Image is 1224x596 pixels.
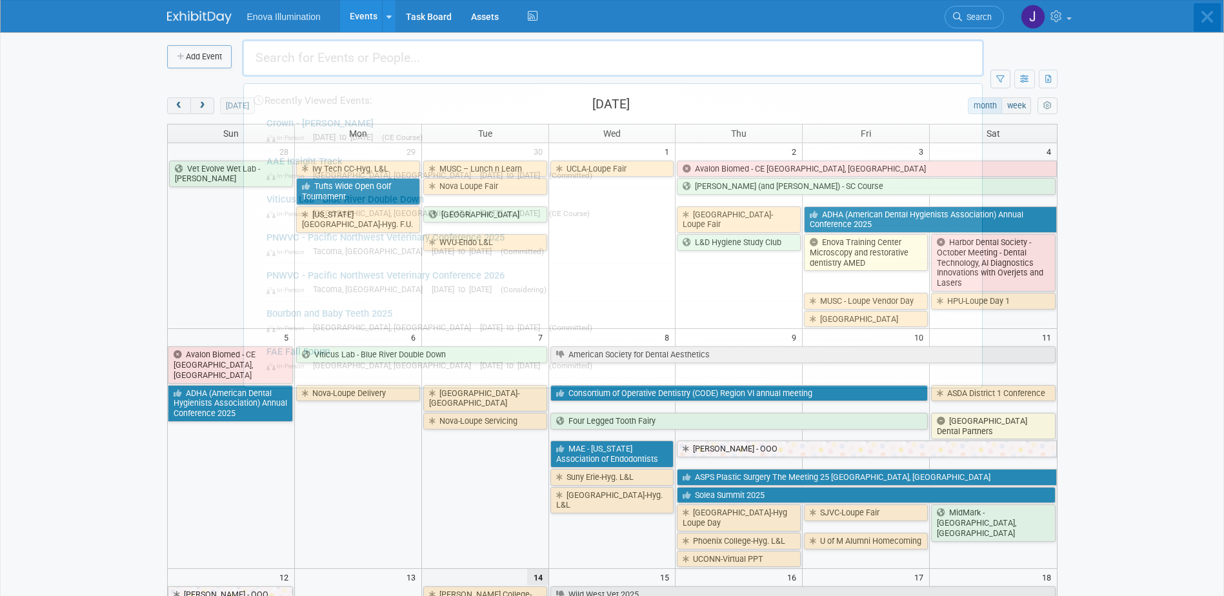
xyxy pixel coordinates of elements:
[260,112,976,149] a: Crown - [PERSON_NAME] In-Person [DATE] to [DATE] (CE Course)
[313,246,429,256] span: Tacoma, [GEOGRAPHIC_DATA]
[313,132,379,142] span: [DATE] to [DATE]
[313,284,429,294] span: Tacoma, [GEOGRAPHIC_DATA]
[549,209,590,218] span: (CE Course)
[549,361,592,370] span: (Committed)
[480,323,547,332] span: [DATE] to [DATE]
[266,286,310,294] span: In-Person
[501,247,544,256] span: (Committed)
[313,170,477,180] span: [GEOGRAPHIC_DATA], [GEOGRAPHIC_DATA]
[260,340,976,377] a: FAE Fall Forum In-Person [GEOGRAPHIC_DATA], [GEOGRAPHIC_DATA] [DATE] to [DATE] (Committed)
[313,208,477,218] span: [GEOGRAPHIC_DATA], [GEOGRAPHIC_DATA]
[480,361,547,370] span: [DATE] to [DATE]
[250,84,976,112] div: Recently Viewed Events:
[266,362,310,370] span: In-Person
[266,248,310,256] span: In-Person
[549,323,592,332] span: (Committed)
[501,285,547,294] span: (Considering)
[242,39,984,77] input: Search for Events or People...
[260,302,976,339] a: Bourbon and Baby Teeth 2025 In-Person [GEOGRAPHIC_DATA], [GEOGRAPHIC_DATA] [DATE] to [DATE] (Comm...
[260,188,976,225] a: Viticus Lab - Blue River Double Down In-Person [GEOGRAPHIC_DATA], [GEOGRAPHIC_DATA] [DATE] to [DA...
[382,133,423,142] span: (CE Course)
[260,264,976,301] a: PNWVC - Pacific Northwest Veterinary Conference 2026 In-Person Tacoma, [GEOGRAPHIC_DATA] [DATE] t...
[260,150,976,187] a: AAE Insight Track In-Person [GEOGRAPHIC_DATA], [GEOGRAPHIC_DATA] [DATE] to [DATE] (Committed)
[313,361,477,370] span: [GEOGRAPHIC_DATA], [GEOGRAPHIC_DATA]
[480,208,547,218] span: [DATE] to [DATE]
[266,172,310,180] span: In-Person
[549,171,592,180] span: (Committed)
[432,284,498,294] span: [DATE] to [DATE]
[480,170,547,180] span: [DATE] to [DATE]
[313,323,477,332] span: [GEOGRAPHIC_DATA], [GEOGRAPHIC_DATA]
[260,226,976,263] a: PNWVC - Pacific Northwest Veterinary Conference 2025 In-Person Tacoma, [GEOGRAPHIC_DATA] [DATE] t...
[266,134,310,142] span: In-Person
[266,324,310,332] span: In-Person
[432,246,498,256] span: [DATE] to [DATE]
[266,210,310,218] span: In-Person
